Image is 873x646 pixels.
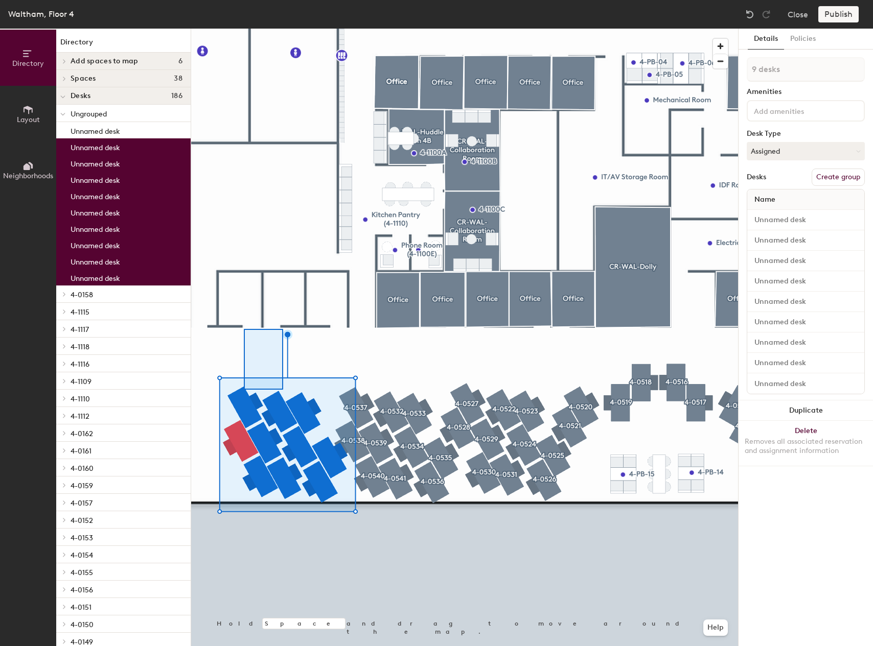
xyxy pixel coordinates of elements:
[71,189,120,201] p: Unnamed desk
[749,274,862,289] input: Unnamed desk
[749,315,862,329] input: Unnamed desk
[56,37,191,53] h1: Directory
[71,534,93,542] span: 4-0153
[748,29,784,50] button: Details
[749,356,862,370] input: Unnamed desk
[747,173,766,181] div: Desks
[71,92,90,100] span: Desks
[739,400,873,421] button: Duplicate
[71,429,93,438] span: 4-0162
[71,620,94,629] span: 4-0150
[747,88,865,96] div: Amenities
[747,142,865,160] button: Assigned
[71,140,120,152] p: Unnamed desk
[71,57,139,65] span: Add spaces to map
[788,6,808,22] button: Close
[71,395,90,403] span: 4-1110
[174,75,182,83] span: 38
[71,291,93,299] span: 4-0158
[71,255,120,267] p: Unnamed desk
[71,124,120,136] p: Unnamed desk
[71,377,91,386] span: 4-1109
[71,447,91,456] span: 4-0161
[761,9,771,19] img: Redo
[71,173,120,185] p: Unnamed desk
[71,325,89,334] span: 4-1117
[71,412,89,421] span: 4-1112
[739,421,873,466] button: DeleteRemoves all associated reservation and assignment information
[3,172,53,180] span: Neighborhoods
[749,376,862,391] input: Unnamed desk
[784,29,822,50] button: Policies
[71,157,120,169] p: Unnamed desk
[178,57,182,65] span: 6
[171,92,182,100] span: 186
[12,59,44,68] span: Directory
[71,586,93,594] span: 4-0156
[71,308,89,317] span: 4-1115
[71,271,120,283] p: Unnamed desk
[749,295,862,309] input: Unnamed desk
[71,464,94,473] span: 4-0160
[71,238,120,250] p: Unnamed desk
[749,233,862,248] input: Unnamed desk
[71,499,93,508] span: 4-0157
[749,213,862,227] input: Unnamed desk
[17,115,40,124] span: Layout
[749,254,862,268] input: Unnamed desk
[71,360,89,369] span: 4-1116
[749,336,862,350] input: Unnamed desk
[71,222,120,234] p: Unnamed desk
[745,437,867,456] div: Removes all associated reservation and assignment information
[71,206,120,218] p: Unnamed desk
[752,104,844,116] input: Add amenities
[71,343,89,351] span: 4-1118
[71,482,93,490] span: 4-0159
[71,551,93,560] span: 4-0154
[747,130,865,138] div: Desk Type
[703,619,728,636] button: Help
[8,8,74,20] div: Waltham, Floor 4
[71,568,93,577] span: 4-0155
[745,9,755,19] img: Undo
[812,169,865,186] button: Create group
[71,603,91,612] span: 4-0151
[71,516,93,525] span: 4-0152
[71,75,96,83] span: Spaces
[71,110,107,118] span: Ungrouped
[749,190,780,209] span: Name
